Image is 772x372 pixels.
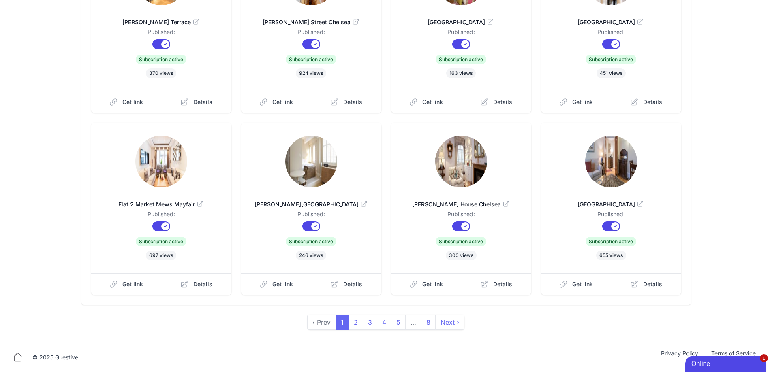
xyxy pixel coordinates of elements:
[391,273,462,295] a: Get link
[554,18,668,26] span: [GEOGRAPHIC_DATA]
[611,273,681,295] a: Details
[404,9,518,28] a: [GEOGRAPHIC_DATA]
[104,191,218,210] a: Flat 2 Market Mews Mayfair
[541,273,612,295] a: Get link
[554,200,668,208] span: [GEOGRAPHIC_DATA]
[193,280,212,288] span: Details
[554,191,668,210] a: [GEOGRAPHIC_DATA]
[586,55,636,64] span: Subscription active
[286,237,336,246] span: Subscription active
[272,98,293,106] span: Get link
[404,18,518,26] span: [GEOGRAPHIC_DATA]
[404,210,518,221] dd: Published:
[572,98,593,106] span: Get link
[572,280,593,288] span: Get link
[461,91,531,113] a: Details
[254,191,368,210] a: [PERSON_NAME][GEOGRAPHIC_DATA]
[272,280,293,288] span: Get link
[296,251,326,260] span: 246 views
[336,315,349,330] span: 1
[377,315,391,330] a: 4
[446,68,476,78] span: 163 views
[91,273,162,295] a: Get link
[193,98,212,106] span: Details
[343,280,362,288] span: Details
[296,68,326,78] span: 924 views
[254,28,368,39] dd: Published:
[596,251,626,260] span: 655 views
[146,68,176,78] span: 370 views
[654,349,705,366] a: Privacy Policy
[643,98,662,106] span: Details
[104,18,218,26] span: [PERSON_NAME] Terrace
[705,349,762,366] a: Terms of Service
[391,315,406,330] a: 5
[391,91,462,113] a: Get link
[585,136,637,187] img: htmfqqdj5w74wrc65s3wna2sgno2
[32,353,78,361] div: © 2025 Guestive
[436,55,486,64] span: Subscription active
[586,237,636,246] span: Subscription active
[404,191,518,210] a: [PERSON_NAME] House Chelsea
[286,55,336,64] span: Subscription active
[136,55,186,64] span: Subscription active
[422,98,443,106] span: Get link
[343,98,362,106] span: Details
[349,315,363,330] a: 2
[554,210,668,221] dd: Published:
[241,273,312,295] a: Get link
[285,136,337,187] img: id17mszkkv9a5w23y0miri8fotce
[404,200,518,208] span: [PERSON_NAME] House Chelsea
[254,9,368,28] a: [PERSON_NAME] Street Chelsea
[254,210,368,221] dd: Published:
[161,91,231,113] a: Details
[554,28,668,39] dd: Published:
[104,28,218,39] dd: Published:
[435,315,464,330] a: next
[405,315,421,330] span: …
[146,251,176,260] span: 697 views
[311,273,381,295] a: Details
[461,273,531,295] a: Details
[643,280,662,288] span: Details
[446,251,477,260] span: 300 views
[436,237,486,246] span: Subscription active
[311,91,381,113] a: Details
[254,18,368,26] span: [PERSON_NAME] Street Chelsea
[685,354,768,372] iframe: chat widget
[422,280,443,288] span: Get link
[135,136,187,187] img: xcoem7jyjxpu3fgtqe3kd93uc2z7
[104,200,218,208] span: Flat 2 Market Mews Mayfair
[122,280,143,288] span: Get link
[541,91,612,113] a: Get link
[136,237,186,246] span: Subscription active
[363,315,377,330] a: 3
[421,315,436,330] a: 8
[554,9,668,28] a: [GEOGRAPHIC_DATA]
[611,91,681,113] a: Details
[91,91,162,113] a: Get link
[104,210,218,221] dd: Published:
[307,315,336,330] span: ‹ Prev
[104,9,218,28] a: [PERSON_NAME] Terrace
[254,200,368,208] span: [PERSON_NAME][GEOGRAPHIC_DATA]
[435,136,487,187] img: qm23tyanh8llne9rmxzedgaebrr7
[597,68,626,78] span: 451 views
[308,315,464,330] nav: pager
[404,28,518,39] dd: Published:
[241,91,312,113] a: Get link
[493,98,512,106] span: Details
[122,98,143,106] span: Get link
[493,280,512,288] span: Details
[161,273,231,295] a: Details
